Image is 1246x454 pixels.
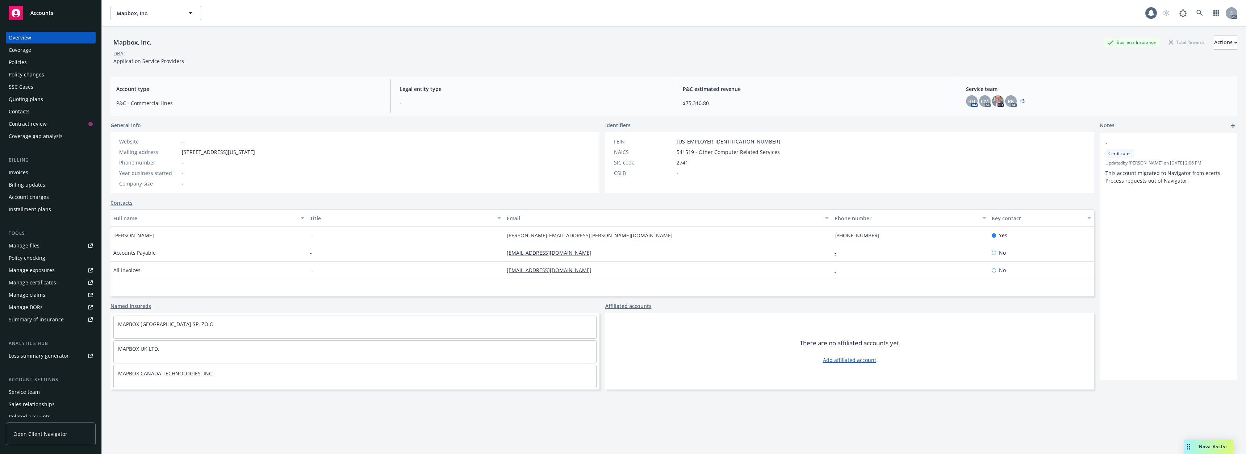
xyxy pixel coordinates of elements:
[989,209,1094,227] button: Key contact
[110,302,151,310] a: Named insureds
[9,411,50,422] div: Related accounts
[677,138,780,145] span: [US_EMPLOYER_IDENTIFICATION_NUMBER]
[1105,160,1232,166] span: Updated by [PERSON_NAME] on [DATE] 2:06 PM
[1229,121,1237,130] a: add
[310,266,312,274] span: -
[683,85,948,93] span: P&C estimated revenue
[9,252,45,264] div: Policy checking
[6,204,96,215] a: Installment plans
[6,340,96,347] div: Analytics hub
[677,169,678,177] span: -
[182,180,184,187] span: -
[9,81,33,93] div: SSC Cases
[999,249,1006,257] span: No
[6,157,96,164] div: Billing
[118,321,214,328] a: MAPBOX [GEOGRAPHIC_DATA] SP. ZO.O
[113,214,296,222] div: Full name
[110,121,141,129] span: General info
[310,214,493,222] div: Title
[9,93,43,105] div: Quoting plans
[1105,170,1223,184] span: This account migrated to Navigator from ecerts. Process requests out of Navigator.
[1184,440,1193,454] div: Drag to move
[6,106,96,117] a: Contacts
[507,249,597,256] a: [EMAIL_ADDRESS][DOMAIN_NAME]
[6,167,96,178] a: Invoices
[6,93,96,105] a: Quoting plans
[116,99,382,107] span: P&C - Commercial lines
[6,3,96,23] a: Accounts
[9,106,30,117] div: Contacts
[6,57,96,68] a: Policies
[1214,35,1237,50] button: Actions
[6,265,96,276] span: Manage exposures
[119,138,179,145] div: Website
[1100,133,1237,190] div: -CertificatesUpdatedby [PERSON_NAME] on [DATE] 2:06 PMThis account migrated to Navigator from ece...
[400,85,665,93] span: Legal entity type
[1176,6,1190,20] a: Report a Bug
[992,214,1083,222] div: Key contact
[1214,36,1237,49] div: Actions
[992,95,1004,107] img: photo
[9,44,31,56] div: Coverage
[9,350,69,362] div: Loss summary generator
[605,121,631,129] span: Identifiers
[9,277,56,288] div: Manage certificates
[800,339,899,347] span: There are no affiliated accounts yet
[9,399,55,410] div: Sales relationships
[605,302,652,310] a: Affiliated accounts
[119,148,179,156] div: Mailing address
[981,97,989,105] span: CM
[507,232,678,239] a: [PERSON_NAME][EMAIL_ADDRESS][PERSON_NAME][DOMAIN_NAME]
[182,148,255,156] span: [STREET_ADDRESS][US_STATE]
[1165,38,1208,47] div: Total Rewards
[6,314,96,325] a: Summary of insurance
[117,9,179,17] span: Mapbox, Inc.
[9,167,28,178] div: Invoices
[6,301,96,313] a: Manage BORs
[9,118,47,130] div: Contract review
[6,240,96,251] a: Manage files
[1192,6,1207,20] a: Search
[116,85,382,93] span: Account type
[9,130,63,142] div: Coverage gap analysis
[9,57,27,68] div: Policies
[677,148,780,156] span: 541519 - Other Computer Related Services
[119,159,179,166] div: Phone number
[119,180,179,187] div: Company size
[310,249,312,257] span: -
[9,191,49,203] div: Account charges
[504,209,832,227] button: Email
[6,411,96,422] a: Related accounts
[113,249,156,257] span: Accounts Payable
[614,138,674,145] div: FEIN
[13,430,67,438] span: Open Client Navigator
[1100,121,1115,130] span: Notes
[1209,6,1224,20] a: Switch app
[182,169,184,177] span: -
[823,356,876,364] a: Add affiliated account
[110,6,201,20] button: Mapbox, Inc.
[6,350,96,362] a: Loss summary generator
[683,99,948,107] span: $75,310.80
[9,240,39,251] div: Manage files
[9,32,31,43] div: Overview
[9,301,43,313] div: Manage BORs
[400,99,665,107] span: -
[113,266,141,274] span: All Invoices
[6,376,96,383] div: Account settings
[182,138,184,145] a: -
[968,97,975,105] span: BH
[110,209,307,227] button: Full name
[1159,6,1174,20] a: Start snowing
[1184,440,1233,454] button: Nova Assist
[835,267,842,274] a: -
[9,314,64,325] div: Summary of insurance
[999,232,1007,239] span: Yes
[1020,99,1025,103] a: +3
[1104,38,1159,47] div: Business Insurance
[110,199,133,207] a: Contacts
[677,159,688,166] span: 2741
[1105,139,1213,146] span: -
[182,159,184,166] span: -
[1008,97,1014,105] span: RK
